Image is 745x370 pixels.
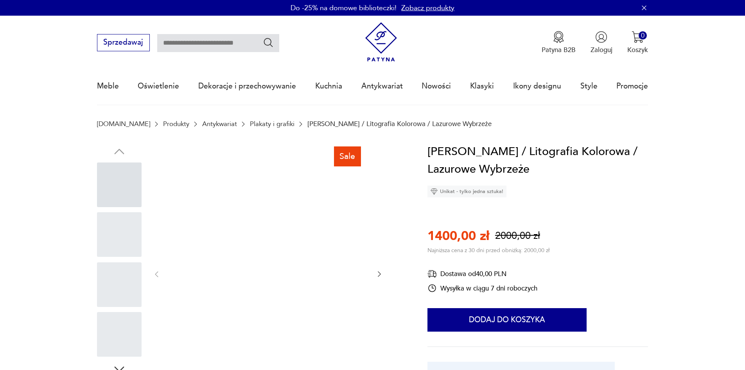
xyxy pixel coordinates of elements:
[591,45,612,54] p: Zaloguj
[580,68,598,104] a: Style
[427,269,537,279] div: Dostawa od 40,00 PLN
[427,247,549,254] p: Najniższa cena z 30 dni przed obniżką: 2000,00 zł
[427,227,489,245] p: 1400,00 zł
[427,269,437,279] img: Ikona dostawy
[616,68,648,104] a: Promocje
[591,31,612,54] button: Zaloguj
[627,45,648,54] p: Koszyk
[542,31,576,54] a: Ikona medaluPatyna B2B
[595,31,607,43] img: Ikonka użytkownika
[250,120,294,128] a: Plakaty i grafiki
[513,68,561,104] a: Ikony designu
[334,146,361,166] div: Sale
[97,68,119,104] a: Meble
[401,3,454,13] a: Zobacz produkty
[361,22,401,62] img: Patyna - sklep z meblami i dekoracjami vintage
[263,37,274,48] button: Szukaj
[542,31,576,54] button: Patyna B2B
[553,31,565,43] img: Ikona medalu
[361,68,403,104] a: Antykwariat
[427,308,587,332] button: Dodaj do koszyka
[495,229,540,243] p: 2000,00 zł
[427,186,506,197] div: Unikat - tylko jedna sztuka!
[427,283,537,293] div: Wysyłka w ciągu 7 dni roboczych
[97,34,150,51] button: Sprzedawaj
[315,68,342,104] a: Kuchnia
[138,68,179,104] a: Oświetlenie
[632,31,644,43] img: Ikona koszyka
[627,31,648,54] button: 0Koszyk
[97,40,150,46] a: Sprzedawaj
[422,68,451,104] a: Nowości
[97,120,150,128] a: [DOMAIN_NAME]
[291,3,397,13] p: Do -25% na domowe biblioteczki!
[307,120,492,128] p: [PERSON_NAME] / Litografia Kolorowa / Lazurowe Wybrzeże
[470,68,494,104] a: Klasyki
[202,120,237,128] a: Antykwariat
[542,45,576,54] p: Patyna B2B
[427,143,648,179] h1: [PERSON_NAME] / Litografia Kolorowa / Lazurowe Wybrzeże
[431,188,438,195] img: Ikona diamentu
[163,120,189,128] a: Produkty
[639,31,647,40] div: 0
[198,68,296,104] a: Dekoracje i przechowywanie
